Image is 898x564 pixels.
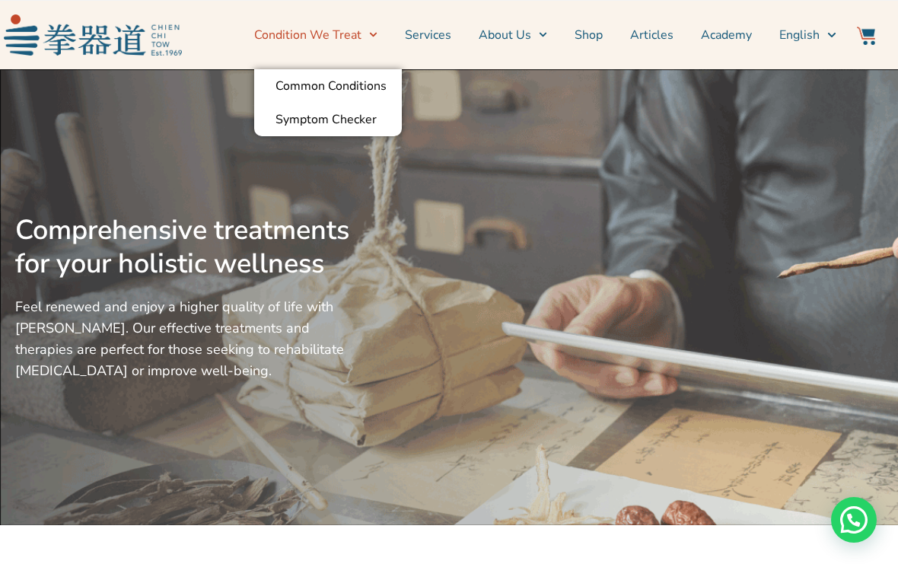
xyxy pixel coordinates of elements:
a: Shop [575,16,603,54]
a: Common Conditions [254,69,402,103]
a: Symptom Checker [254,103,402,136]
span: English [779,26,820,44]
a: Services [405,16,451,54]
ul: Condition We Treat [254,69,402,136]
img: Website Icon-03 [857,27,875,45]
a: Condition We Treat [254,16,377,54]
a: English [779,16,836,54]
a: Academy [701,16,752,54]
a: Articles [630,16,673,54]
nav: Menu [189,16,836,54]
p: Feel renewed and enjoy a higher quality of life with [PERSON_NAME]. Our effective treatments and ... [15,296,353,381]
h2: Comprehensive treatments for your holistic wellness [15,214,353,281]
a: About Us [479,16,547,54]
